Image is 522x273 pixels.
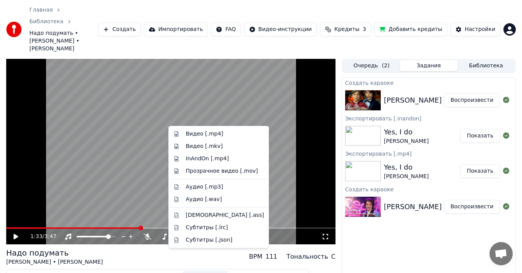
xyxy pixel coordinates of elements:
[342,184,515,194] div: Создать караоке
[6,22,22,37] img: youka
[460,129,500,143] button: Показать
[186,155,229,163] div: InAndOn [.mp4]
[211,22,241,36] button: FAQ
[363,26,366,33] span: 3
[384,173,429,180] div: [PERSON_NAME]
[287,252,328,261] div: Тональность
[186,224,228,232] div: Субтитры [.lrc]
[186,236,233,244] div: Субтитры [.json]
[331,252,335,261] div: C
[186,143,222,150] div: Видео [.mkv]
[444,200,500,214] button: Воспроизвести
[29,6,98,53] nav: breadcrumb
[374,22,447,36] button: Добавить кредиты
[29,29,98,53] span: Надо подумать • [PERSON_NAME] • [PERSON_NAME]
[29,18,63,26] a: Библиотека
[457,60,515,71] button: Библиотека
[6,258,103,266] div: [PERSON_NAME] • [PERSON_NAME]
[342,149,515,158] div: Экспортировать [.mp4]
[186,183,223,191] div: Аудио [.mp3]
[400,60,457,71] button: Задания
[384,201,477,212] div: [PERSON_NAME] - Yes, I do
[29,6,53,14] a: Главная
[265,252,277,261] div: 111
[334,26,359,33] span: Кредиты
[342,78,515,87] div: Создать караоке
[30,233,42,240] span: 1:33
[186,167,258,175] div: Прозрачное видео [.mov]
[444,93,500,107] button: Воспроизвести
[249,252,262,261] div: BPM
[6,247,103,258] div: Надо подумать
[186,130,223,138] div: Видео [.mp4]
[98,22,140,36] button: Создать
[382,62,390,70] span: ( 2 )
[342,113,515,123] div: Экспортировать [.inandon]
[450,22,500,36] button: Настройки
[384,162,429,173] div: Yes, I do
[30,233,49,240] div: /
[460,164,500,178] button: Показать
[44,233,56,240] span: 3:47
[186,196,222,203] div: Аудио [.wav]
[186,211,264,219] div: [DEMOGRAPHIC_DATA] [.ass]
[320,22,371,36] button: Кредиты3
[384,137,429,145] div: [PERSON_NAME]
[244,22,317,36] button: Видео-инструкции
[489,242,513,265] div: Открытый чат
[343,60,400,71] button: Очередь
[465,26,495,33] div: Настройки
[384,127,429,137] div: Yes, I do
[144,22,208,36] button: Импортировать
